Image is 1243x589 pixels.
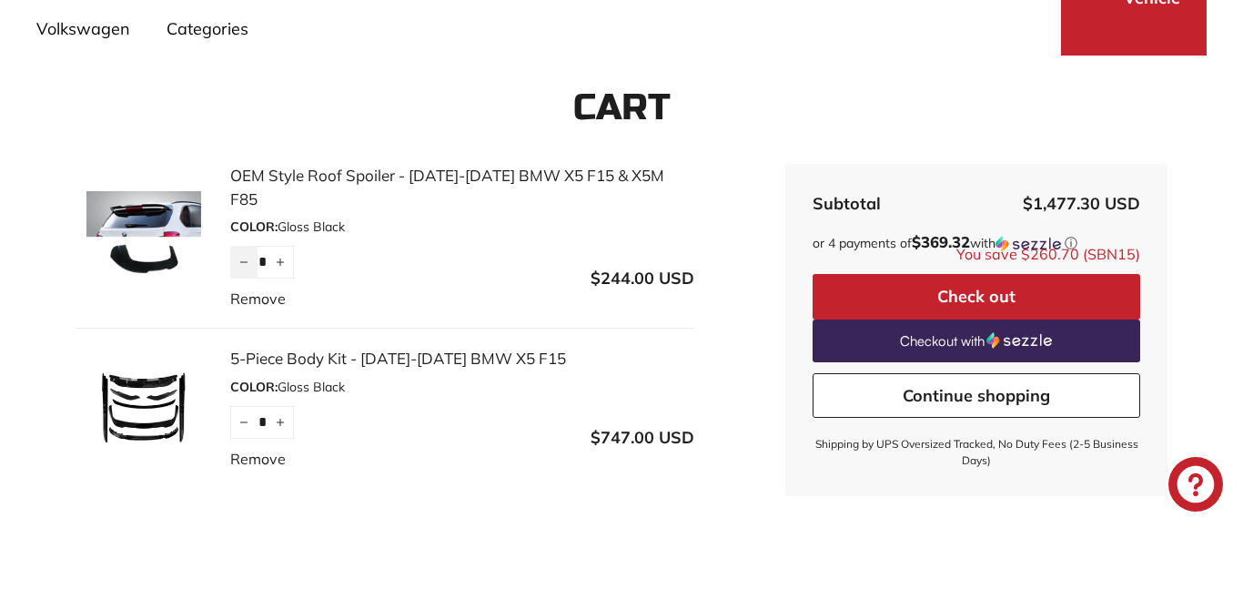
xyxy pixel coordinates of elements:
[18,2,148,56] a: Volkswagen
[813,234,1140,252] div: or 4 payments of$369.32withSezzle Click to learn more about Sezzle
[230,378,694,397] div: Gloss Black
[230,218,278,235] span: COLOR:
[1023,193,1140,214] span: $1,477.30 USD
[813,243,1140,265] div: You save $260.70 (SBN15)
[813,373,1140,419] a: Continue shopping
[230,406,258,439] button: Reduce item quantity by one
[267,406,294,439] button: Increase item quantity by one
[76,191,212,282] img: OEM Style Roof Spoiler - 2014-2018 BMW X5 F15 & X5M F85
[230,448,286,470] a: Remove
[912,232,970,251] span: $369.32
[813,191,881,216] div: Subtotal
[230,218,694,237] div: Gloss Black
[995,236,1061,252] img: Sezzle
[230,379,278,395] span: COLOR:
[1163,457,1228,516] inbox-online-store-chat: Shopify online store chat
[148,2,267,56] a: Categories
[36,87,1207,127] h1: Cart
[986,332,1052,349] img: Sezzle
[230,347,694,371] a: 5-Piece Body Kit - [DATE]-[DATE] BMW X5 F15
[813,234,1140,252] div: or 4 payments of with
[230,246,258,279] button: Reduce item quantity by one
[76,362,212,453] img: 5-Piece Body Kit - 2014-2018 BMW X5 F15
[230,288,286,310] a: Remove
[813,320,1140,362] a: Checkout with
[591,268,694,289] span: $244.00 USD
[591,427,694,448] span: $747.00 USD
[813,436,1140,469] small: Shipping by UPS Oversized Tracked, No Duty Fees (2-5 Business Days)
[267,246,294,279] button: Increase item quantity by one
[813,274,1140,320] button: Check out
[230,164,694,210] a: OEM Style Roof Spoiler - [DATE]-[DATE] BMW X5 F15 & X5M F85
